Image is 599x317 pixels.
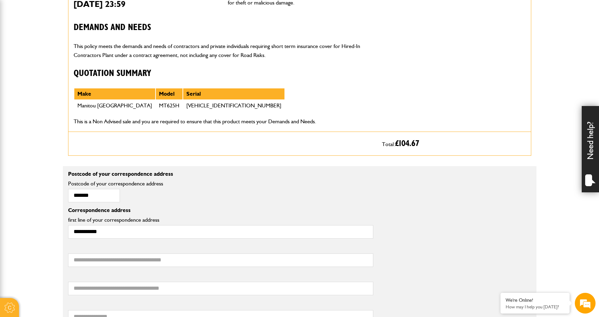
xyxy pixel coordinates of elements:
[156,88,183,100] th: Model
[74,42,372,59] p: This policy meets the demands and needs of contractors and private individuals requiring short te...
[68,217,373,223] label: first line of your correspondence address
[183,88,285,100] th: Serial
[68,181,174,186] label: Postcode of your correspondence address
[68,171,373,177] p: Postcode of your correspondence address
[395,140,419,148] span: £
[183,100,285,112] td: [VEHICLE_IDENTIFICATION_NUMBER]
[506,297,564,303] div: We're Online!
[156,100,183,112] td: MT625H
[74,100,156,112] td: Manitou [GEOGRAPHIC_DATA]
[74,22,372,33] h3: Demands and needs
[74,88,156,100] th: Make
[68,208,373,213] p: Correspondence address
[582,106,599,192] div: Need help?
[74,68,372,79] h3: Quotation Summary
[382,137,526,150] p: Total:
[399,140,419,148] span: 104.67
[74,117,372,126] p: This is a Non Advised sale and you are required to ensure that this product meets your Demands an...
[506,304,564,309] p: How may I help you today?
